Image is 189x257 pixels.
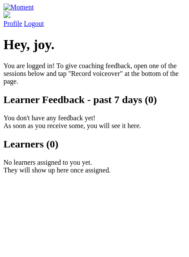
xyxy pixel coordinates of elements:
p: You are logged in! To give coaching feedback, open one of the sessions below and tap "Record voic... [3,62,186,85]
h2: Learner Feedback - past 7 days (0) [3,94,186,106]
p: You don't have any feedback yet! As soon as you receive some, you will see it here. [3,114,186,130]
img: Moment [3,3,34,11]
a: Logout [24,20,44,27]
p: No learners assigned to you yet. They will show up here once assigned. [3,159,186,174]
a: Profile [3,11,186,27]
h1: Hey, joy. [3,37,186,53]
h2: Learners (0) [3,138,186,150]
img: default_avatar-b4e2223d03051bc43aaaccfb402a43260a3f17acc7fafc1603fdf008d6cba3c9.png [3,11,10,18]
